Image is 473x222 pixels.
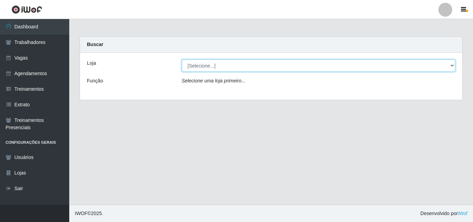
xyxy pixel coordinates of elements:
[87,60,96,67] label: Loja
[87,42,103,47] strong: Buscar
[420,210,467,217] span: Desenvolvido por
[11,5,42,14] img: CoreUI Logo
[75,211,88,216] span: IWOF
[75,210,103,217] span: © 2025 .
[182,78,246,83] i: Selecione uma loja primeiro...
[87,77,103,85] label: Função
[458,211,467,216] a: iWof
